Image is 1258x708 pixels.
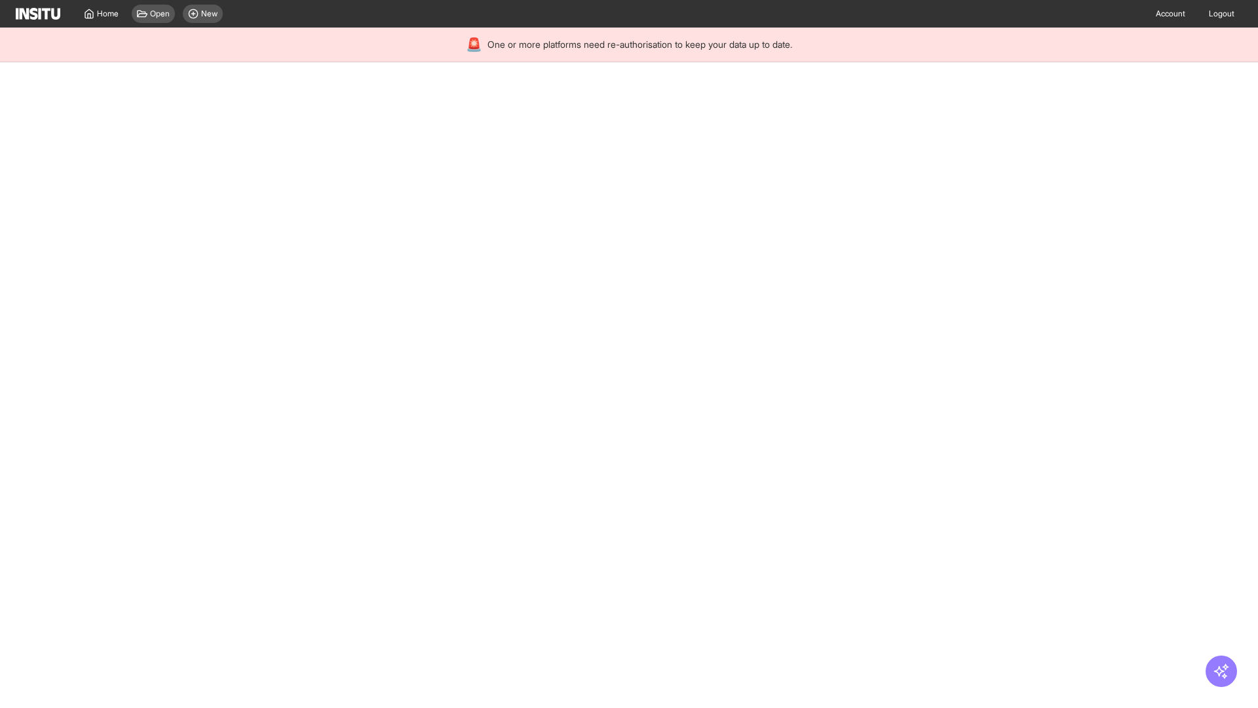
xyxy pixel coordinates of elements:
[97,9,119,19] span: Home
[466,35,482,54] div: 🚨
[16,8,60,20] img: Logo
[201,9,218,19] span: New
[150,9,170,19] span: Open
[487,38,792,51] span: One or more platforms need re-authorisation to keep your data up to date.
